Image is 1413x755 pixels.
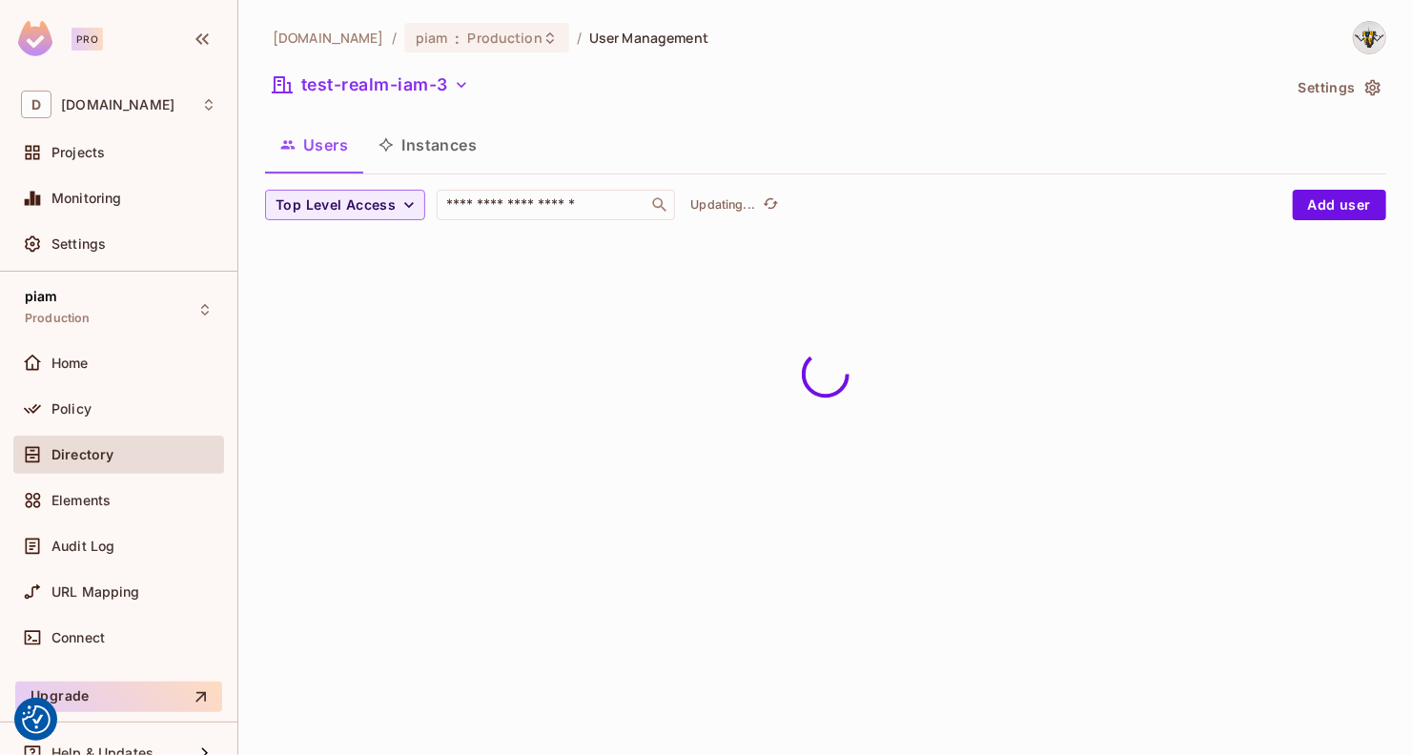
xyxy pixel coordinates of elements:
span: D [21,91,51,118]
span: Production [25,311,91,326]
span: Production [468,29,543,47]
span: Monitoring [51,191,122,206]
span: Top Level Access [276,194,396,217]
span: Directory [51,447,113,462]
span: : [454,31,461,46]
img: Revisit consent button [22,705,51,734]
span: the active workspace [273,29,384,47]
span: piam [416,29,448,47]
button: refresh [759,194,782,216]
span: URL Mapping [51,584,140,600]
button: Top Level Access [265,190,425,220]
button: Consent Preferences [22,705,51,734]
span: Home [51,356,89,371]
span: Projects [51,145,105,160]
button: Upgrade [15,682,222,712]
img: SReyMgAAAABJRU5ErkJggg== [18,21,52,56]
button: Instances [363,121,492,169]
button: test-realm-iam-3 [265,70,477,100]
span: piam [25,289,58,304]
span: Audit Log [51,539,114,554]
span: Workspace: datev.de [61,97,174,112]
li: / [577,29,582,47]
button: Add user [1293,190,1386,220]
button: Settings [1291,72,1386,103]
span: refresh [763,195,779,214]
li: / [392,29,397,47]
p: Updating... [690,197,755,213]
div: Pro [72,28,103,51]
span: Settings [51,236,106,252]
span: Elements [51,493,111,508]
img: Hartmann, Patrick [1354,22,1385,53]
span: Policy [51,401,92,417]
span: Connect [51,630,105,645]
span: User Management [589,29,708,47]
span: Click to refresh data [755,194,782,216]
button: Users [265,121,363,169]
